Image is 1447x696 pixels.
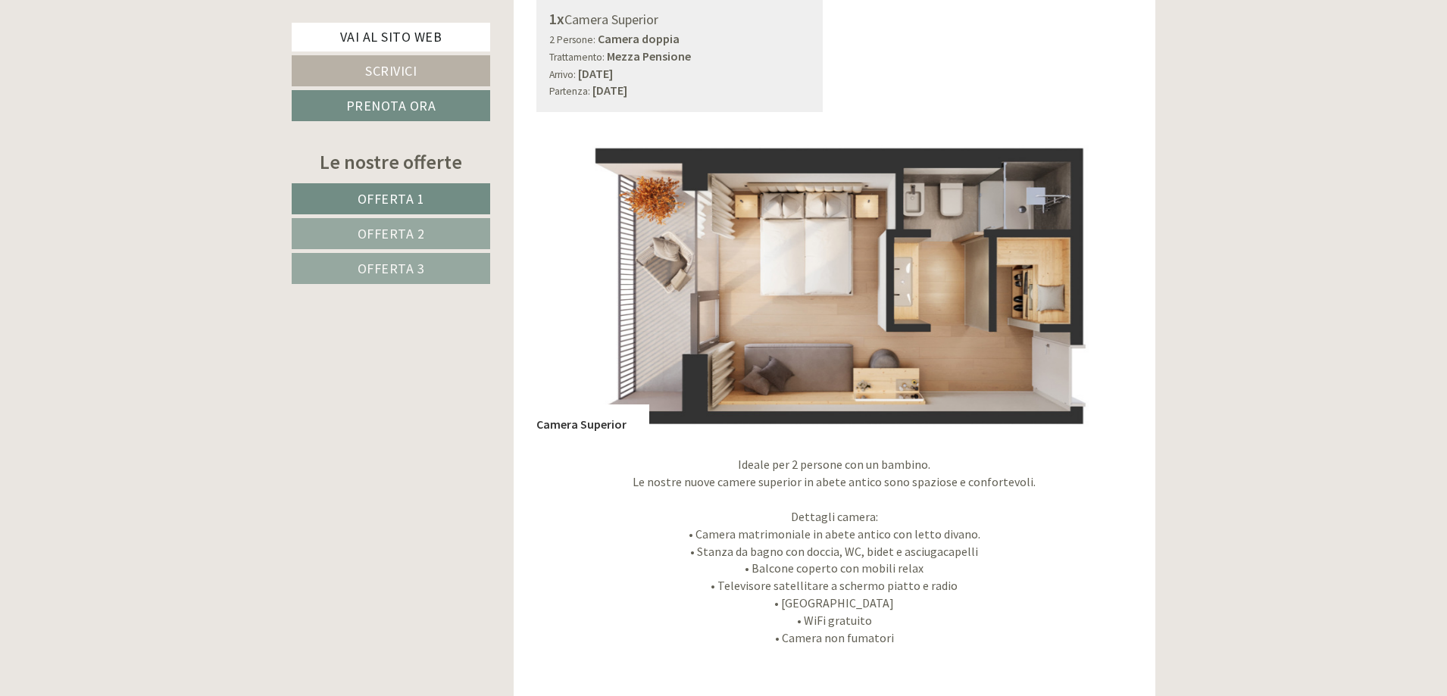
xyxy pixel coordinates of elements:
[563,265,579,303] button: Previous
[536,456,1133,646] p: Ideale per 2 persone con un bambino. Le nostre nuove camere superior in abete antico sono spazios...
[578,66,613,81] b: [DATE]
[549,33,595,46] small: 2 Persone:
[536,135,1133,433] img: image
[607,48,691,64] b: Mezza Pensione
[292,90,490,121] a: Prenota ora
[549,51,605,64] small: Trattamento:
[598,31,680,46] b: Camera doppia
[1090,265,1106,303] button: Next
[549,9,564,28] b: 1x
[517,395,598,426] button: Invia
[592,83,627,98] b: [DATE]
[292,148,490,176] div: Le nostre offerte
[549,68,576,81] small: Arrivo:
[536,404,649,433] div: Camera Superior
[358,260,425,277] span: Offerta 3
[549,8,811,30] div: Camera Superior
[23,73,223,84] small: 13:01
[292,55,490,86] a: Scrivici
[358,190,425,208] span: Offerta 1
[23,44,223,56] div: Inso Sonnenheim
[292,23,490,51] a: Vai al sito web
[549,85,590,98] small: Partenza:
[271,11,326,37] div: [DATE]
[11,41,230,87] div: Buon giorno, come possiamo aiutarla?
[358,225,425,242] span: Offerta 2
